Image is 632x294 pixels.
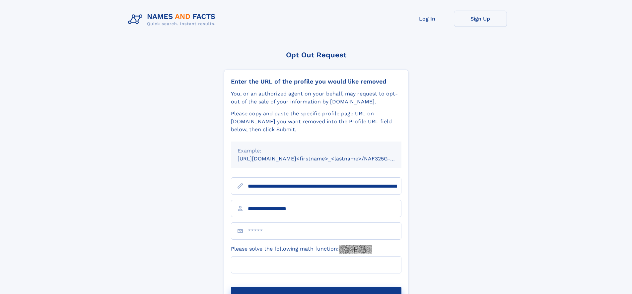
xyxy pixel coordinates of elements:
[231,90,401,106] div: You, or an authorized agent on your behalf, may request to opt-out of the sale of your informatio...
[454,11,507,27] a: Sign Up
[224,51,408,59] div: Opt Out Request
[125,11,221,29] img: Logo Names and Facts
[231,245,372,254] label: Please solve the following math function:
[401,11,454,27] a: Log In
[238,155,414,162] small: [URL][DOMAIN_NAME]<firstname>_<lastname>/NAF325G-xxxxxxxx
[231,78,401,85] div: Enter the URL of the profile you would like removed
[238,147,395,155] div: Example:
[231,110,401,134] div: Please copy and paste the specific profile page URL on [DOMAIN_NAME] you want removed into the Pr...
